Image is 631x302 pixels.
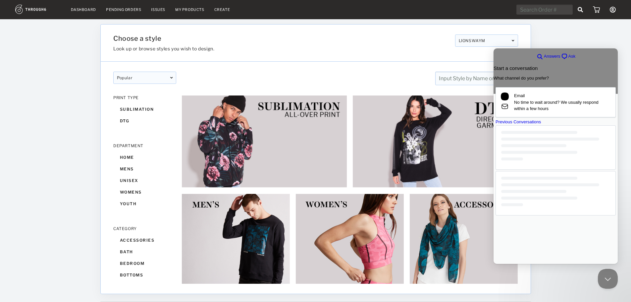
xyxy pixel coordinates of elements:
div: unisex [113,175,176,186]
div: LIONSWAYM [455,34,518,47]
a: Dashboard [71,7,96,12]
a: Issues [151,7,165,12]
div: popular [113,72,176,84]
input: Search Order # [516,5,573,15]
div: home [113,151,176,163]
div: dtg [113,115,176,127]
div: CATEGORY [113,226,176,231]
a: My Products [175,7,204,12]
div: bottoms [113,269,176,281]
input: Input Style by Name or ID [435,72,518,85]
img: 6ec95eaf-68e2-44b2-82ac-2cbc46e75c33.jpg [182,95,347,188]
img: logo.1c10ca64.svg [15,5,61,14]
h1: Choose a style [113,34,450,42]
div: youth [113,198,176,210]
a: Pending Orders [106,7,141,12]
iframe: Help Scout Beacon - Close [598,269,618,289]
div: DEPARTMENT [113,143,176,148]
img: icon_cart.dab5cea1.svg [593,6,600,13]
div: womens [113,186,176,198]
div: bath [113,246,176,258]
a: Create [214,7,230,12]
h3: Look up or browse styles you wish to design. [113,46,450,51]
iframe: Help Scout Beacon - Live Chat, Contact Form, and Knowledge Base [494,48,618,264]
div: bedroom [113,258,176,269]
div: PRINT TYPE [113,95,176,100]
div: accessories [113,234,176,246]
div: mens [113,163,176,175]
img: 2e253fe2-a06e-4c8d-8f72-5695abdd75b9.jpg [352,95,518,188]
div: living [113,281,176,292]
div: sublimation [113,103,176,115]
